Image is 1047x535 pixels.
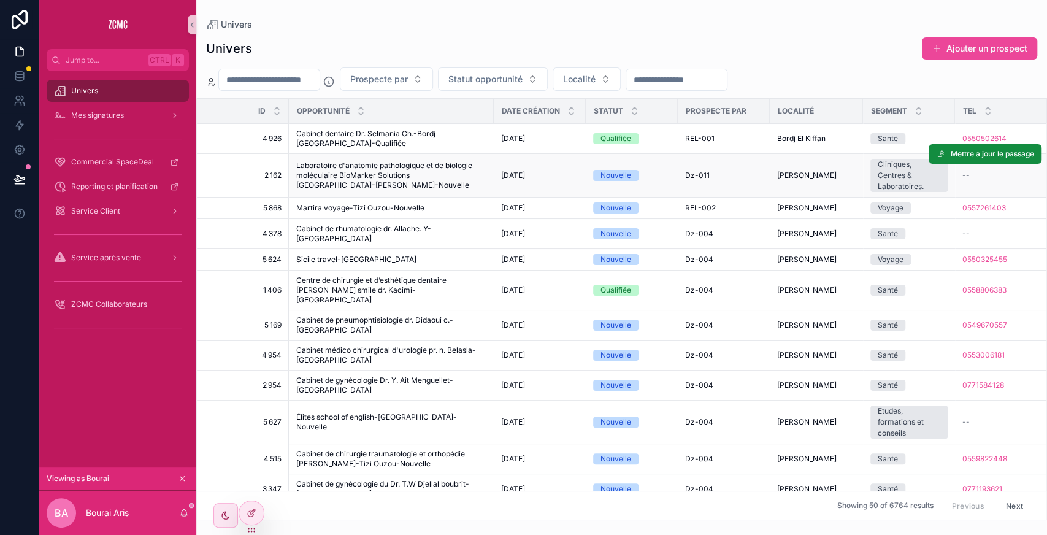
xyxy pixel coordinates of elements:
a: 3 347 [212,484,282,494]
span: [DATE] [501,454,525,464]
a: [DATE] [501,203,578,213]
a: -- [962,229,1040,239]
span: Opportunité [297,106,350,116]
a: 0771193621 [962,484,1002,494]
div: scrollable content [39,71,196,353]
span: -- [962,417,970,427]
div: Santé [878,228,898,239]
a: [DATE] [501,484,578,494]
a: [DATE] [501,255,578,264]
a: Sicile travel-[GEOGRAPHIC_DATA] [296,255,486,264]
a: Dz-011 [685,171,762,180]
a: Reporting et planification [47,175,189,198]
a: [DATE] [501,320,578,330]
span: BA [55,506,68,520]
p: Bourai Aris [86,507,129,519]
a: 0550325455 [962,255,1040,264]
a: Voyage [870,254,948,265]
span: Univers [71,86,98,96]
a: [DATE] [501,350,578,360]
button: Next [997,496,1032,515]
a: Dz-004 [685,229,762,239]
span: Segment [871,106,907,116]
span: Bordj El Kiffan [777,134,826,144]
a: 0557261403 [962,203,1006,213]
span: [PERSON_NAME] [777,417,837,427]
a: 0553006181 [962,350,1005,360]
a: Santé [870,133,948,144]
span: REL-001 [685,134,715,144]
a: -- [962,417,1040,427]
span: Localité [563,73,596,85]
a: 5 868 [212,203,282,213]
a: Etudes, formations et conseils [870,406,948,439]
a: Centre de chirurgie et d’esthétique dentaire [PERSON_NAME] smile dr. Kacimi-[GEOGRAPHIC_DATA] [296,275,486,305]
a: Élites school of english-[GEOGRAPHIC_DATA]-Nouvelle [296,412,486,432]
a: Dz-004 [685,454,762,464]
span: Viewing as Bourai [47,474,109,483]
a: Dz-004 [685,320,762,330]
a: 4 378 [212,229,282,239]
a: 0549670557 [962,320,1007,330]
a: Santé [870,483,948,495]
a: Nouvelle [593,417,670,428]
a: [PERSON_NAME] [777,380,856,390]
a: [PERSON_NAME] [777,285,856,295]
span: -- [962,229,970,239]
button: Jump to...CtrlK [47,49,189,71]
a: Univers [206,18,252,31]
span: Dz-004 [685,350,713,360]
span: Cabinet de rhumatologie dr. Allache. Y-[GEOGRAPHIC_DATA] [296,224,486,244]
a: Voyage [870,202,948,214]
span: Dz-004 [685,484,713,494]
a: Santé [870,320,948,331]
a: Cabinet de gynécologie du Dr. T.W Djellal boubrit-[GEOGRAPHIC_DATA] [296,479,486,499]
span: Dz-004 [685,454,713,464]
span: Ctrl [148,54,171,66]
span: Sicile travel-[GEOGRAPHIC_DATA] [296,255,416,264]
a: Nouvelle [593,254,670,265]
a: 0553006181 [962,350,1040,360]
a: 5 169 [212,320,282,330]
a: Santé [870,285,948,296]
a: [PERSON_NAME] [777,454,856,464]
a: [PERSON_NAME] [777,203,856,213]
a: 5 627 [212,417,282,427]
h1: Univers [206,40,252,57]
a: Dz-004 [685,350,762,360]
a: 4 515 [212,454,282,464]
a: Martira voyage-Tizi Ouzou-Nouvelle [296,203,486,213]
a: 0771584128 [962,380,1004,390]
a: 4 954 [212,350,282,360]
span: Prospecte par [350,73,408,85]
a: [DATE] [501,229,578,239]
a: [PERSON_NAME] [777,484,856,494]
span: [PERSON_NAME] [777,203,837,213]
a: 0558806383 [962,285,1007,295]
a: Cliniques, Centres & Laboratoires. [870,159,948,192]
div: Nouvelle [600,417,631,428]
a: Santé [870,453,948,464]
a: Dz-004 [685,417,762,427]
button: Select Button [438,67,548,91]
a: [DATE] [501,454,578,464]
span: Showing 50 of 6764 results [837,501,933,510]
a: 0549670557 [962,320,1040,330]
span: [PERSON_NAME] [777,454,837,464]
span: Dz-004 [685,320,713,330]
span: [DATE] [501,255,525,264]
a: [DATE] [501,380,578,390]
a: Ajouter un prospect [922,37,1037,60]
a: 0558806383 [962,285,1040,295]
span: [DATE] [501,350,525,360]
a: 0550325455 [962,255,1007,264]
a: REL-002 [685,203,762,213]
a: [DATE] [501,171,578,180]
span: -- [962,171,970,180]
span: Mettre a jour le passage [951,149,1034,159]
